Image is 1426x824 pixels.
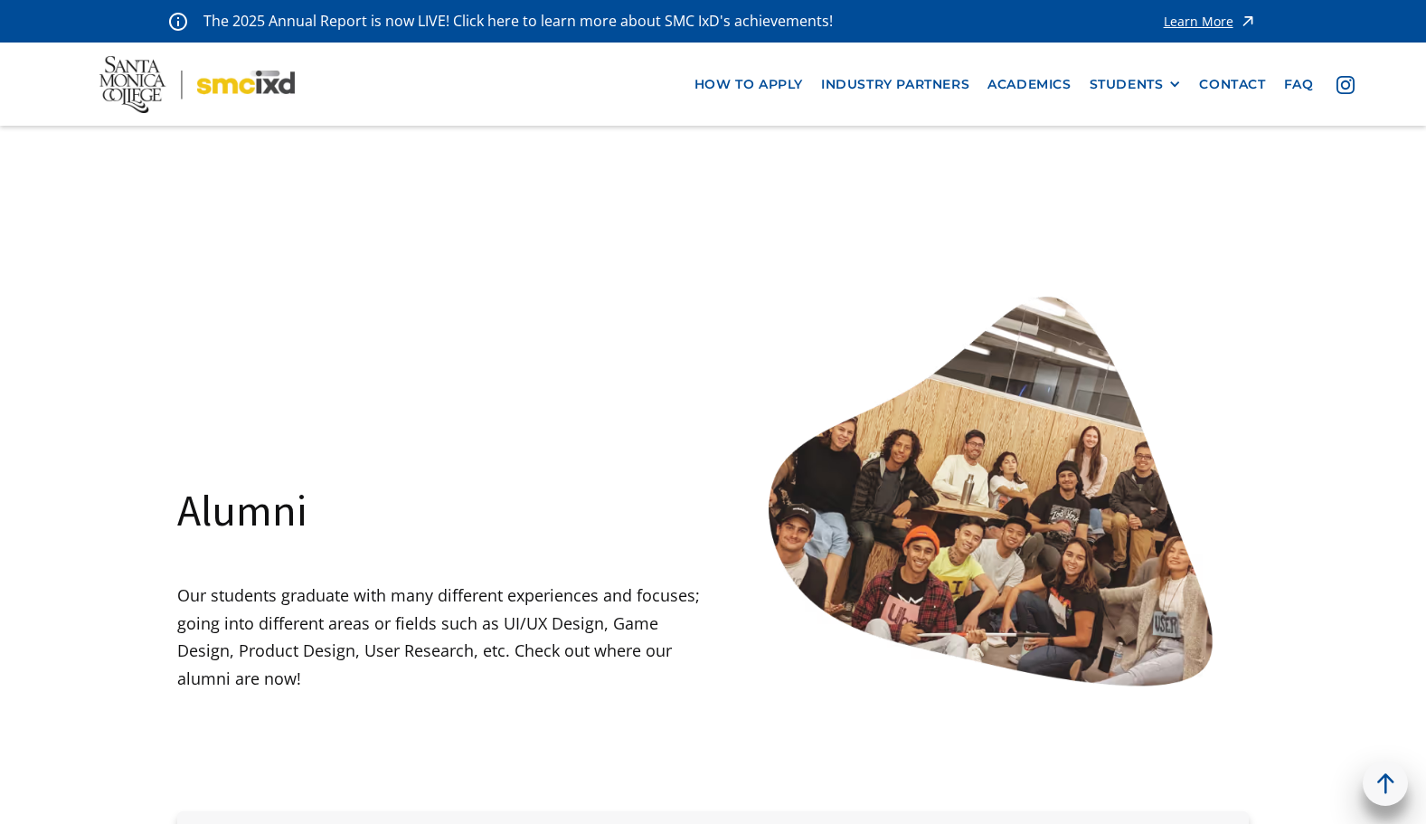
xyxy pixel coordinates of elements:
a: how to apply [685,68,812,101]
h1: Alumni [177,482,307,538]
a: industry partners [812,68,978,101]
div: Learn More [1164,15,1233,28]
img: icon - information - alert [169,12,187,31]
a: Learn More [1164,9,1257,33]
div: STUDENTS [1090,77,1164,92]
p: Our students graduate with many different experiences and focuses; going into different areas or ... [177,582,713,692]
a: Academics [978,68,1080,101]
img: Santa Monica College IxD Students engaging with industry [746,261,1252,737]
img: Santa Monica College - SMC IxD logo [99,56,294,113]
p: The 2025 Annual Report is now LIVE! Click here to learn more about SMC IxD's achievements! [203,9,835,33]
img: icon - instagram [1336,76,1355,94]
img: icon - arrow - alert [1239,9,1257,33]
a: back to top [1363,761,1408,806]
a: contact [1190,68,1274,101]
div: STUDENTS [1090,77,1182,92]
a: faq [1275,68,1323,101]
